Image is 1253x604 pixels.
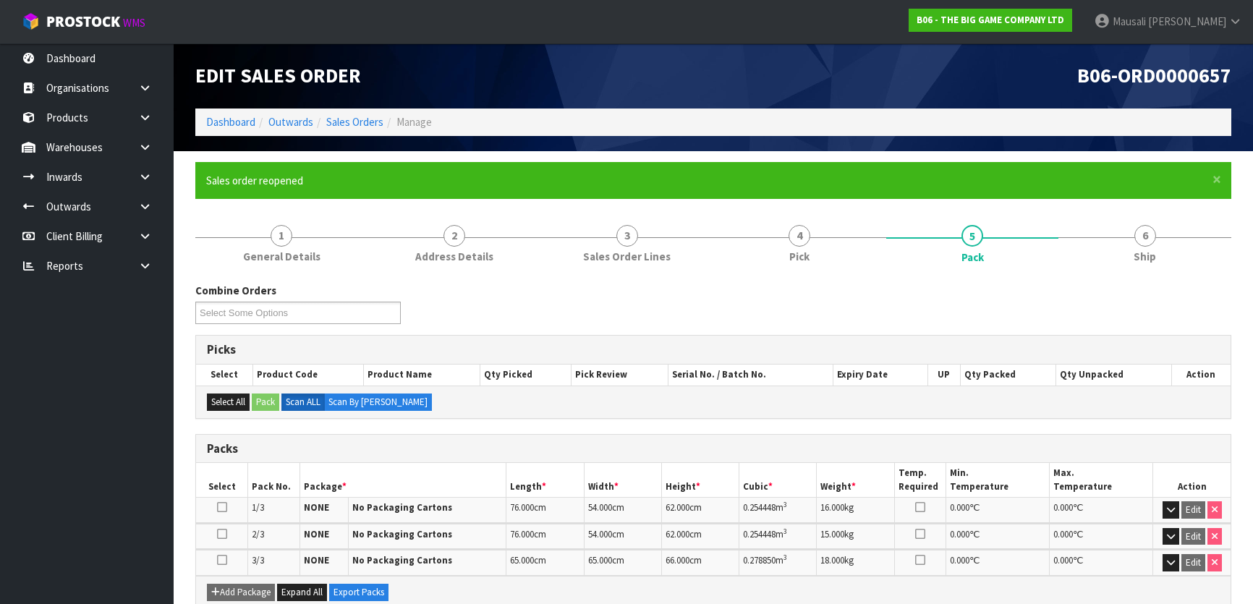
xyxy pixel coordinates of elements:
th: Product Code [252,365,363,385]
button: Export Packs [329,584,388,601]
span: 76.000 [510,501,534,514]
a: Outwards [268,115,313,129]
th: Select [196,463,248,497]
th: Package [300,463,506,497]
td: kg [817,498,894,523]
strong: B06 - THE BIG GAME COMPANY LTD [917,14,1064,26]
th: Max. Temperature [1050,463,1153,497]
th: Qty Picked [480,365,572,385]
span: Pick [789,249,810,264]
span: Sales Order Lines [583,249,671,264]
span: Address Details [415,249,493,264]
td: cm [661,524,739,549]
span: 65.000 [510,554,534,566]
td: m [739,524,817,549]
span: 1 [271,225,292,247]
td: ℃ [946,524,1050,549]
label: Scan ALL [281,394,325,411]
th: Serial No. / Batch No. [668,365,833,385]
label: Scan By [PERSON_NAME] [324,394,432,411]
span: 62.000 [666,528,689,540]
span: 15.000 [820,528,844,540]
a: Dashboard [206,115,255,129]
sup: 3 [783,553,787,562]
span: × [1212,169,1221,190]
h3: Picks [207,343,1220,357]
strong: NONE [304,501,329,514]
td: cm [506,550,584,575]
td: cm [661,498,739,523]
span: 1/3 [252,501,264,514]
span: 65.000 [588,554,612,566]
th: Qty Unpacked [1056,365,1172,385]
span: 66.000 [666,554,689,566]
strong: No Packaging Cartons [352,501,452,514]
th: Length [506,463,584,497]
span: 16.000 [820,501,844,514]
span: 18.000 [820,554,844,566]
span: 0.000 [1053,528,1073,540]
span: Sales order reopened [206,174,303,187]
label: Combine Orders [195,283,276,298]
span: 0.278850 [743,554,776,566]
span: 3/3 [252,554,264,566]
span: 0.000 [950,501,969,514]
span: Mausali [1113,14,1146,28]
th: Width [584,463,661,497]
td: cm [584,550,661,575]
span: General Details [243,249,320,264]
td: ℃ [1050,524,1153,549]
th: Action [1171,365,1231,385]
th: UP [927,365,960,385]
span: 54.000 [588,501,612,514]
span: Pack [961,250,984,265]
th: Cubic [739,463,817,497]
th: Select [196,365,252,385]
h3: Packs [207,442,1220,456]
td: kg [817,524,894,549]
span: 6 [1134,225,1156,247]
span: Edit Sales Order [195,63,361,88]
span: 2 [443,225,465,247]
td: cm [584,498,661,523]
strong: NONE [304,554,329,566]
th: Qty Packed [960,365,1056,385]
span: ProStock [46,12,120,31]
small: WMS [123,16,145,30]
sup: 3 [783,500,787,509]
td: cm [584,524,661,549]
th: Pick Review [572,365,668,385]
span: [PERSON_NAME] [1148,14,1226,28]
td: m [739,550,817,575]
strong: NONE [304,528,329,540]
button: Edit [1181,554,1205,571]
td: kg [817,550,894,575]
button: Edit [1181,528,1205,545]
span: 5 [961,225,983,247]
button: Select All [207,394,250,411]
td: ℃ [946,550,1050,575]
th: Temp. Required [894,463,946,497]
td: ℃ [1050,498,1153,523]
th: Action [1153,463,1231,497]
td: ℃ [1050,550,1153,575]
span: 76.000 [510,528,534,540]
th: Pack No. [248,463,300,497]
span: 4 [789,225,810,247]
span: 3 [616,225,638,247]
td: cm [661,550,739,575]
td: cm [506,498,584,523]
td: m [739,498,817,523]
span: 0.000 [950,528,969,540]
span: 0.254448 [743,528,776,540]
button: Pack [252,394,279,411]
td: cm [506,524,584,549]
th: Min. Temperature [946,463,1050,497]
span: 62.000 [666,501,689,514]
th: Weight [817,463,894,497]
button: Expand All [277,584,327,601]
td: ℃ [946,498,1050,523]
strong: No Packaging Cartons [352,528,452,540]
th: Product Name [364,365,480,385]
span: 0.000 [1053,501,1073,514]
